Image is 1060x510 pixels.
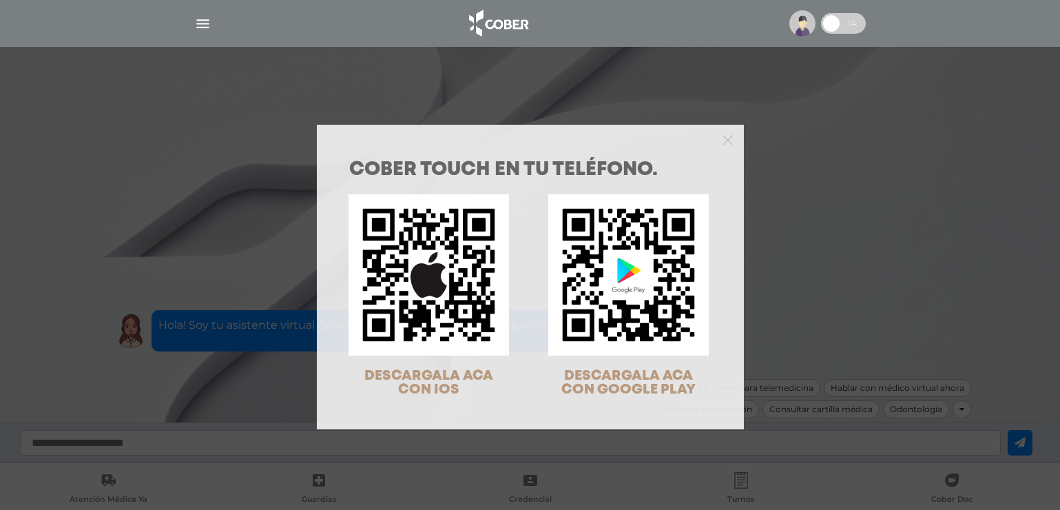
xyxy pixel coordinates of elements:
img: qr-code [349,194,509,355]
span: DESCARGALA ACA CON IOS [364,369,493,396]
img: qr-code [548,194,709,355]
span: DESCARGALA ACA CON GOOGLE PLAY [561,369,696,396]
button: Close [723,133,733,145]
h1: COBER TOUCH en tu teléfono. [349,161,711,180]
